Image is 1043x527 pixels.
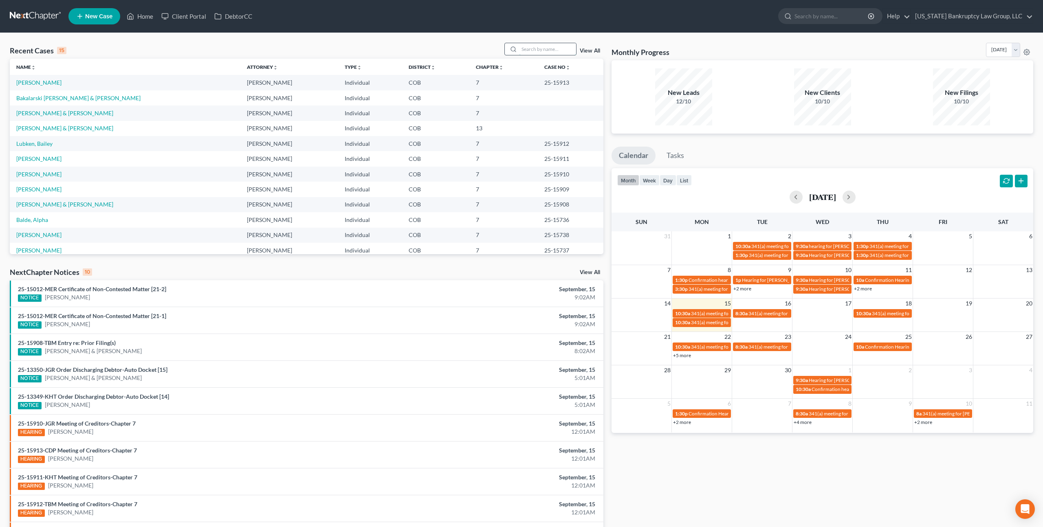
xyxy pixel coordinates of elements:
[636,218,647,225] span: Sun
[402,243,469,258] td: COB
[735,243,750,249] span: 10:30a
[655,97,712,105] div: 12/10
[675,344,690,350] span: 10:30a
[787,399,792,408] span: 7
[663,332,671,342] span: 21
[338,151,403,166] td: Individual
[724,299,732,308] span: 15
[538,228,603,243] td: 25-15738
[402,197,469,212] td: COB
[735,310,748,316] span: 8:30a
[338,243,403,258] td: Individual
[45,320,90,328] a: [PERSON_NAME]
[338,75,403,90] td: Individual
[240,243,338,258] td: [PERSON_NAME]
[408,320,595,328] div: 9:02AM
[469,121,538,136] td: 13
[544,64,570,70] a: Case Nounfold_more
[402,151,469,166] td: COB
[809,277,872,283] span: Hearing for [PERSON_NAME]
[408,473,595,481] div: September, 15
[748,310,870,316] span: 341(a) meeting for [PERSON_NAME] & [PERSON_NAME]
[18,501,137,507] a: 25-15912-TBM Meeting of Creditors-Chapter 7
[939,218,947,225] span: Fri
[663,299,671,308] span: 14
[538,136,603,151] td: 25-15912
[787,265,792,275] span: 9
[45,374,142,382] a: [PERSON_NAME] & [PERSON_NAME]
[16,247,62,254] a: [PERSON_NAME]
[794,88,851,97] div: New Clients
[965,265,973,275] span: 12
[408,285,595,293] div: September, 15
[338,182,403,197] td: Individual
[673,352,691,358] a: +5 more
[742,277,805,283] span: Hearing for [PERSON_NAME]
[673,419,691,425] a: +2 more
[856,310,871,316] span: 10:30a
[31,65,36,70] i: unfold_more
[408,419,595,428] div: September, 15
[675,411,688,417] span: 1:30p
[408,401,595,409] div: 5:01AM
[469,182,538,197] td: 7
[809,252,915,258] span: Hearing for [PERSON_NAME] & [PERSON_NAME]
[796,243,808,249] span: 9:30a
[357,65,362,70] i: unfold_more
[904,299,913,308] span: 18
[402,75,469,90] td: COB
[10,267,92,277] div: NextChapter Notices
[16,171,62,178] a: [PERSON_NAME]
[735,252,748,258] span: 1:30p
[240,90,338,105] td: [PERSON_NAME]
[469,151,538,166] td: 7
[18,509,45,517] div: HEARING
[617,175,639,186] button: month
[85,13,112,20] span: New Case
[655,88,712,97] div: New Leads
[408,455,595,463] div: 12:01AM
[667,265,671,275] span: 7
[45,401,90,409] a: [PERSON_NAME]
[408,293,595,301] div: 9:02AM
[965,332,973,342] span: 26
[402,121,469,136] td: COB
[796,252,808,258] span: 9:30a
[538,197,603,212] td: 25-15908
[18,366,167,373] a: 25-13350-JGR Order Discharging Debtor-Auto Docket [15]
[469,75,538,90] td: 7
[408,366,595,374] div: September, 15
[1015,499,1035,519] div: Open Intercom Messenger
[784,365,792,375] span: 30
[809,286,872,292] span: Hearing for [PERSON_NAME]
[469,90,538,105] td: 7
[689,411,782,417] span: Confirmation Hearing for [PERSON_NAME]
[809,243,915,249] span: hearing for [PERSON_NAME] & [PERSON_NAME]
[784,299,792,308] span: 16
[689,277,781,283] span: Confirmation hearing for [PERSON_NAME]
[408,312,595,320] div: September, 15
[18,285,166,292] a: 25-15012-MER Certificate of Non-Contested Matter [21-2]
[844,265,852,275] span: 10
[751,243,830,249] span: 341(a) meeting for [PERSON_NAME]
[538,243,603,258] td: 25-15737
[691,319,770,325] span: 341(a) meeting for [PERSON_NAME]
[854,285,872,292] a: +2 more
[691,344,770,350] span: 341(a) meeting for [PERSON_NAME]
[911,9,1033,24] a: [US_STATE] Bankruptcy Law Group, LLC
[240,167,338,182] td: [PERSON_NAME]
[18,420,136,427] a: 25-15910-JGR Meeting of Creditors-Chapter 7
[408,374,595,382] div: 5:01AM
[675,286,688,292] span: 3:30p
[538,212,603,227] td: 25-15736
[784,332,792,342] span: 23
[914,419,932,425] a: +2 more
[667,399,671,408] span: 5
[469,228,538,243] td: 7
[157,9,210,24] a: Client Portal
[695,218,709,225] span: Mon
[1025,265,1033,275] span: 13
[796,286,808,292] span: 9:30a
[727,231,732,241] span: 1
[844,299,852,308] span: 17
